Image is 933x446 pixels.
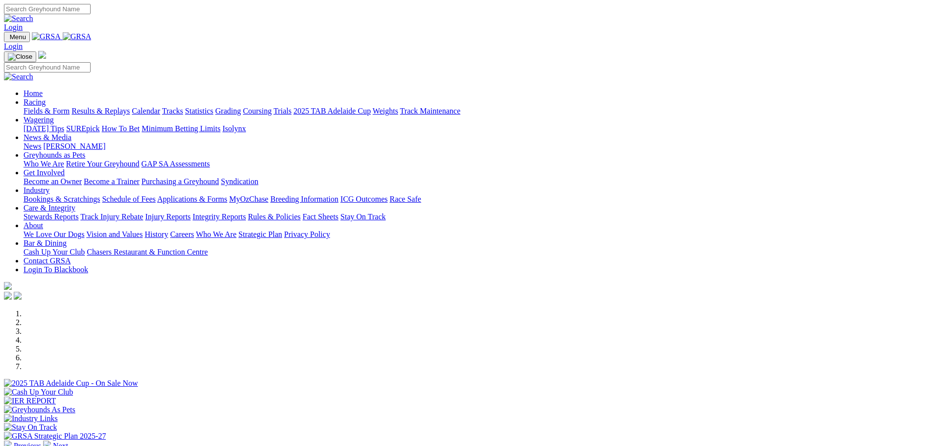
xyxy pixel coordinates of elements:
img: Cash Up Your Club [4,388,73,397]
a: Who We Are [24,160,64,168]
a: Purchasing a Greyhound [142,177,219,186]
div: Wagering [24,124,929,133]
div: Greyhounds as Pets [24,160,929,168]
a: Retire Your Greyhound [66,160,140,168]
a: Fact Sheets [303,212,338,221]
button: Toggle navigation [4,51,36,62]
a: Wagering [24,116,54,124]
a: Stay On Track [340,212,385,221]
img: Industry Links [4,414,58,423]
img: logo-grsa-white.png [38,51,46,59]
a: Greyhounds as Pets [24,151,85,159]
a: [PERSON_NAME] [43,142,105,150]
input: Search [4,62,91,72]
a: Bookings & Scratchings [24,195,100,203]
img: GRSA Strategic Plan 2025-27 [4,432,106,441]
img: 2025 TAB Adelaide Cup - On Sale Now [4,379,138,388]
a: Home [24,89,43,97]
a: History [144,230,168,238]
a: Statistics [185,107,214,115]
a: 2025 TAB Adelaide Cup [293,107,371,115]
img: GRSA [63,32,92,41]
a: Schedule of Fees [102,195,155,203]
img: facebook.svg [4,292,12,300]
a: MyOzChase [229,195,268,203]
a: Isolynx [222,124,246,133]
span: Menu [10,33,26,41]
a: Bar & Dining [24,239,67,247]
a: Login To Blackbook [24,265,88,274]
img: IER REPORT [4,397,56,405]
a: Integrity Reports [192,212,246,221]
a: Syndication [221,177,258,186]
img: Greyhounds As Pets [4,405,75,414]
a: Weights [373,107,398,115]
a: Applications & Forms [157,195,227,203]
a: Minimum Betting Limits [142,124,220,133]
div: About [24,230,929,239]
a: News [24,142,41,150]
a: Trials [273,107,291,115]
a: Grading [215,107,241,115]
a: Privacy Policy [284,230,330,238]
a: Login [4,42,23,50]
a: Injury Reports [145,212,191,221]
input: Search [4,4,91,14]
div: Care & Integrity [24,212,929,221]
a: ICG Outcomes [340,195,387,203]
img: Close [8,53,32,61]
div: Bar & Dining [24,248,929,257]
a: Track Injury Rebate [80,212,143,221]
a: Results & Replays [72,107,130,115]
div: Get Involved [24,177,929,186]
img: logo-grsa-white.png [4,282,12,290]
div: Racing [24,107,929,116]
a: Stewards Reports [24,212,78,221]
a: We Love Our Dogs [24,230,84,238]
a: Cash Up Your Club [24,248,85,256]
img: GRSA [32,32,61,41]
a: Who We Are [196,230,237,238]
a: Become an Owner [24,177,82,186]
a: Become a Trainer [84,177,140,186]
a: News & Media [24,133,72,141]
a: [DATE] Tips [24,124,64,133]
a: Strategic Plan [239,230,282,238]
a: How To Bet [102,124,140,133]
a: Rules & Policies [248,212,301,221]
a: GAP SA Assessments [142,160,210,168]
a: Careers [170,230,194,238]
img: Search [4,14,33,23]
a: Calendar [132,107,160,115]
a: Tracks [162,107,183,115]
img: twitter.svg [14,292,22,300]
a: Care & Integrity [24,204,75,212]
a: Contact GRSA [24,257,71,265]
a: Vision and Values [86,230,143,238]
div: News & Media [24,142,929,151]
a: Track Maintenance [400,107,460,115]
img: Stay On Track [4,423,57,432]
a: Chasers Restaurant & Function Centre [87,248,208,256]
a: Breeding Information [270,195,338,203]
a: Login [4,23,23,31]
a: Fields & Form [24,107,70,115]
img: Search [4,72,33,81]
div: Industry [24,195,929,204]
a: About [24,221,43,230]
a: Coursing [243,107,272,115]
a: SUREpick [66,124,99,133]
a: Race Safe [389,195,421,203]
a: Get Involved [24,168,65,177]
a: Racing [24,98,46,106]
button: Toggle navigation [4,32,30,42]
a: Industry [24,186,49,194]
